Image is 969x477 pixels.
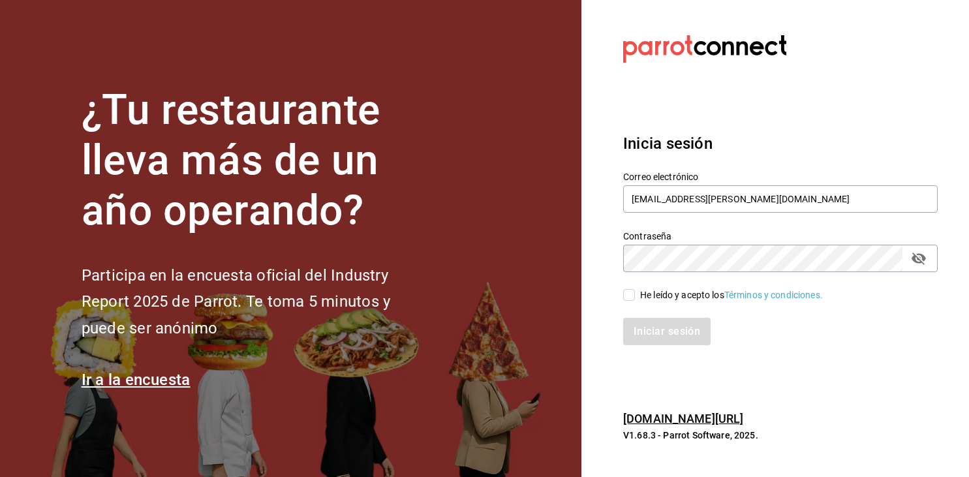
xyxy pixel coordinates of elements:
[908,247,930,269] button: passwordField
[623,429,938,442] p: V1.68.3 - Parrot Software, 2025.
[724,290,823,300] a: Términos y condiciones.
[623,172,938,181] label: Correo electrónico
[640,288,823,302] div: He leído y acepto los
[82,262,434,342] h2: Participa en la encuesta oficial del Industry Report 2025 de Parrot. Te toma 5 minutos y puede se...
[623,132,938,155] h3: Inicia sesión
[623,412,743,425] a: [DOMAIN_NAME][URL]
[623,232,938,241] label: Contraseña
[82,85,434,236] h1: ¿Tu restaurante lleva más de un año operando?
[623,185,938,213] input: Ingresa tu correo electrónico
[82,371,191,389] a: Ir a la encuesta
